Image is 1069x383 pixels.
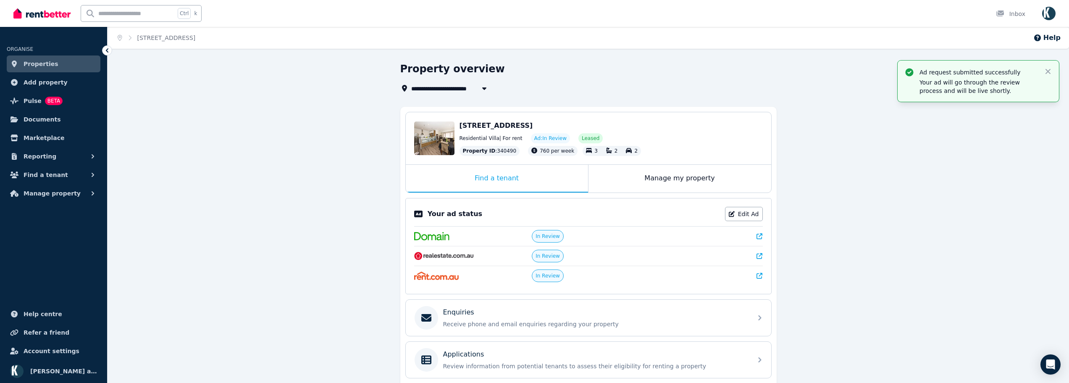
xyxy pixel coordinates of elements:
span: Add property [24,77,68,87]
span: 2 [615,148,618,154]
p: Receive phone and email enquiries regarding your property [443,320,747,328]
img: Omid Ferdowsian as trustee for The Ferdowsian Trust [10,365,24,378]
span: Account settings [24,346,79,356]
a: ApplicationsReview information from potential tenants to assess their eligibility for renting a p... [406,342,771,378]
a: Edit Ad [725,207,763,221]
span: Ad: In Review [534,135,567,142]
a: [STREET_ADDRESS] [137,34,196,41]
img: RealEstate.com.au [414,252,474,260]
a: Refer a friend [7,324,100,341]
span: Marketplace [24,133,64,143]
div: Find a tenant [406,165,588,193]
span: Property ID [463,148,496,154]
img: Omid Ferdowsian as trustee for The Ferdowsian Trust [1042,7,1056,20]
span: Refer a friend [24,328,69,338]
span: Manage property [24,188,81,198]
img: RentBetter [13,7,71,20]
div: : 340490 [460,146,520,156]
nav: Breadcrumb [108,27,205,49]
span: Leased [582,135,599,142]
span: 3 [594,148,598,154]
span: Ctrl [178,8,191,19]
span: k [194,10,197,17]
span: 760 per week [540,148,574,154]
button: Manage property [7,185,100,202]
button: Find a tenant [7,166,100,183]
p: Your ad will go through the review process and will be live shortly. [919,78,1037,95]
span: Documents [24,114,61,124]
p: Applications [443,349,484,359]
span: Help centre [24,309,62,319]
a: EnquiriesReceive phone and email enquiries regarding your property [406,300,771,336]
div: Manage my property [588,165,771,193]
img: Rent.com.au [414,272,459,280]
span: In Review [536,233,560,240]
span: [STREET_ADDRESS] [460,122,533,129]
span: Pulse [24,96,42,106]
span: BETA [45,97,63,105]
h1: Property overview [400,62,505,76]
p: Ad request submitted successfully [919,68,1037,77]
a: Properties [7,55,100,72]
div: Open Intercom Messenger [1040,354,1061,375]
span: Residential Villa | For rent [460,135,523,142]
span: In Review [536,253,560,259]
span: In Review [536,272,560,279]
img: Domain.com.au [414,232,449,240]
span: Reporting [24,151,56,161]
a: Help centre [7,306,100,322]
span: 2 [634,148,638,154]
a: Account settings [7,343,100,359]
button: Reporting [7,148,100,165]
span: [PERSON_NAME] as trustee for The Ferdowsian Trust [30,366,97,376]
a: Add property [7,74,100,91]
p: Enquiries [443,307,474,317]
p: Your ad status [428,209,482,219]
a: Marketplace [7,129,100,146]
button: Help [1033,33,1061,43]
span: Properties [24,59,58,69]
p: Review information from potential tenants to assess their eligibility for renting a property [443,362,747,370]
span: ORGANISE [7,46,33,52]
span: Find a tenant [24,170,68,180]
a: PulseBETA [7,92,100,109]
div: Inbox [996,10,1025,18]
a: Documents [7,111,100,128]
